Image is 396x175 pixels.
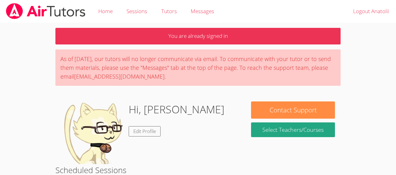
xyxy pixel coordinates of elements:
p: You are already signed in [55,28,341,44]
span: Messages [191,8,214,15]
button: Contact Support [251,101,335,119]
div: As of [DATE], our tutors will no longer communicate via email. To communicate with your tutor or ... [55,49,341,86]
img: default.png [61,101,124,164]
a: Edit Profile [129,126,161,136]
img: airtutors_banner-c4298cdbf04f3fff15de1276eac7730deb9818008684d7c2e4769d2f7ddbe033.png [5,3,86,19]
a: Select Teachers/Courses [251,122,335,137]
h1: Hi, [PERSON_NAME] [129,101,224,117]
